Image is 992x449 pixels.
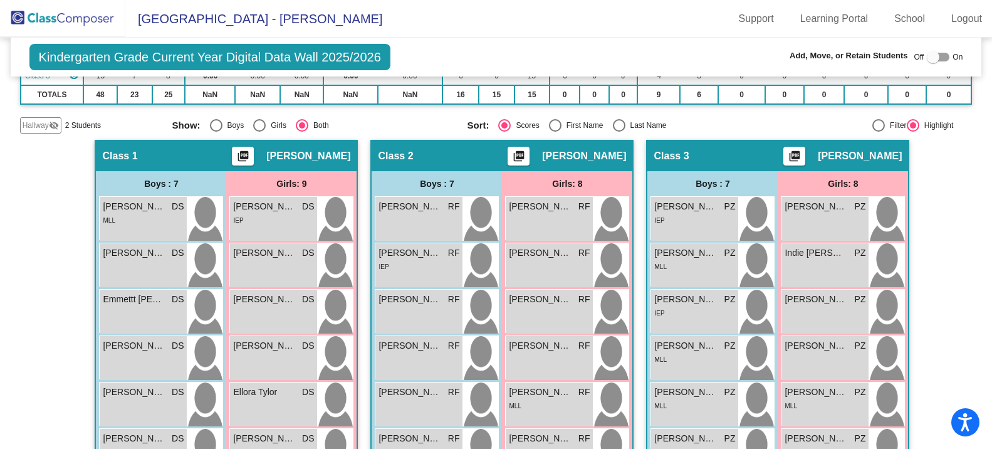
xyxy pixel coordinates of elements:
[103,246,165,260] span: [PERSON_NAME]
[654,293,717,306] span: [PERSON_NAME]
[783,147,805,166] button: Print Students Details
[926,85,971,104] td: 0
[680,85,719,104] td: 6
[49,120,59,130] mat-icon: visibility_off
[185,85,235,104] td: NaN
[578,339,590,352] span: RF
[855,293,866,306] span: PZ
[637,85,679,104] td: 9
[379,246,441,260] span: [PERSON_NAME]
[578,293,590,306] span: RF
[233,432,296,445] span: [PERSON_NAME]
[83,85,117,104] td: 48
[29,44,390,70] span: Kindergarten Grade Current Year Digital Data Wall 2025/2026
[855,432,866,445] span: PZ
[785,200,847,213] span: [PERSON_NAME]
[729,9,784,29] a: Support
[509,432,572,445] span: [PERSON_NAME]
[302,200,314,213] span: DS
[378,150,413,162] span: Class 2
[266,150,350,162] span: [PERSON_NAME]
[502,171,632,196] div: Girls: 8
[578,432,590,445] span: RF
[625,120,667,131] div: Last Name
[233,246,296,260] span: [PERSON_NAME]
[884,9,935,29] a: School
[785,386,847,399] span: [PERSON_NAME]
[724,432,736,445] span: PZ
[125,9,382,29] span: [GEOGRAPHIC_DATA] - [PERSON_NAME]
[509,293,572,306] span: [PERSON_NAME]
[233,217,243,224] span: IEP
[542,150,626,162] span: [PERSON_NAME]
[509,386,572,399] span: [PERSON_NAME]
[448,386,460,399] span: RF
[302,432,314,445] span: DS
[609,85,637,104] td: 0
[578,386,590,399] span: RF
[302,386,314,399] span: DS
[302,246,314,260] span: DS
[941,9,992,29] a: Logout
[378,85,443,104] td: NaN
[266,120,286,131] div: Girls
[226,171,357,196] div: Girls: 9
[323,85,377,104] td: NaN
[172,386,184,399] span: DS
[724,246,736,260] span: PZ
[172,120,201,131] span: Show:
[724,386,736,399] span: PZ
[372,171,502,196] div: Boys : 7
[172,246,184,260] span: DS
[65,120,101,131] span: 2 Students
[448,293,460,306] span: RF
[448,200,460,213] span: RF
[467,119,753,132] mat-radio-group: Select an option
[654,403,666,409] span: MLL
[724,339,736,352] span: PZ
[787,150,802,167] mat-icon: picture_as_pdf
[379,339,441,352] span: [PERSON_NAME]
[172,432,184,445] span: DS
[785,246,847,260] span: Indie [PERSON_NAME]
[888,85,926,104] td: 0
[844,85,888,104] td: 0
[379,432,441,445] span: [PERSON_NAME] Daiemir [PERSON_NAME]
[654,432,717,445] span: [PERSON_NAME]
[442,85,479,104] td: 16
[23,120,49,131] span: Hallway
[790,9,879,29] a: Learning Portal
[379,200,441,213] span: [PERSON_NAME]
[103,339,165,352] span: [PERSON_NAME]
[233,200,296,213] span: [PERSON_NAME]
[561,120,603,131] div: First Name
[914,51,924,63] span: Off
[953,51,963,63] span: On
[654,217,664,224] span: IEP
[724,293,736,306] span: PZ
[479,85,514,104] td: 15
[379,386,441,399] span: [PERSON_NAME]
[103,293,165,306] span: Emmettt [PERSON_NAME]
[785,339,847,352] span: [PERSON_NAME]
[308,120,329,131] div: Both
[21,85,84,104] td: TOTALS
[855,246,866,260] span: PZ
[508,147,530,166] button: Print Students Details
[855,386,866,399] span: PZ
[580,85,609,104] td: 0
[855,339,866,352] span: PZ
[448,246,460,260] span: RF
[647,171,778,196] div: Boys : 7
[509,339,572,352] span: [PERSON_NAME]
[724,200,736,213] span: PZ
[654,246,717,260] span: [PERSON_NAME]
[550,85,580,104] td: 0
[654,339,717,352] span: [PERSON_NAME]
[718,85,765,104] td: 0
[103,200,165,213] span: [PERSON_NAME]
[514,85,550,104] td: 15
[302,293,314,306] span: DS
[379,263,389,270] span: IEP
[509,403,521,409] span: MLL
